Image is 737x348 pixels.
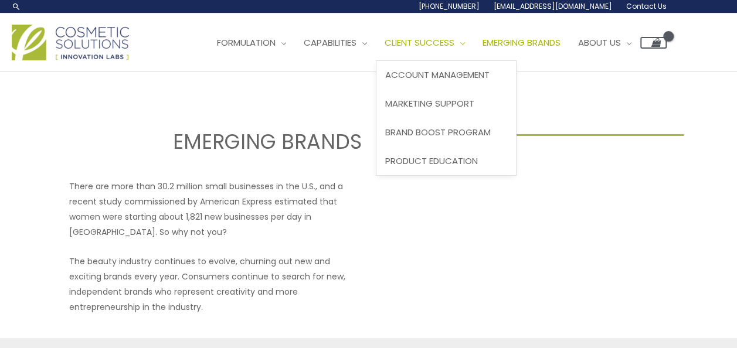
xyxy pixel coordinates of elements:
[376,90,516,118] a: Marketing Support
[376,146,516,175] a: Product Education
[217,36,276,49] span: Formulation
[419,1,480,11] span: [PHONE_NUMBER]
[208,25,295,60] a: Formulation
[69,179,361,240] p: There are more than 30.2 million small businesses in the U.S., and a recent study commissioned by...
[385,69,490,81] span: Account Management
[376,61,516,90] a: Account Management
[69,254,361,315] p: The beauty industry continues to evolve, churning out new and exciting brands every year. Consume...
[376,118,516,146] a: Brand Boost Program
[304,36,356,49] span: Capabilities
[483,36,561,49] span: Emerging Brands
[578,36,621,49] span: About Us
[385,36,454,49] span: Client Success
[494,1,612,11] span: [EMAIL_ADDRESS][DOMAIN_NAME]
[569,25,640,60] a: About Us
[295,25,376,60] a: Capabilities
[12,25,129,60] img: Cosmetic Solutions Logo
[199,25,667,60] nav: Site Navigation
[474,25,569,60] a: Emerging Brands
[385,97,474,110] span: Marketing Support
[12,2,21,11] a: Search icon link
[385,126,491,138] span: Brand Boost Program
[376,25,474,60] a: Client Success
[53,128,361,155] h2: EMERGING BRANDS
[626,1,667,11] span: Contact Us
[640,37,667,49] a: View Shopping Cart, empty
[385,155,478,167] span: Product Education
